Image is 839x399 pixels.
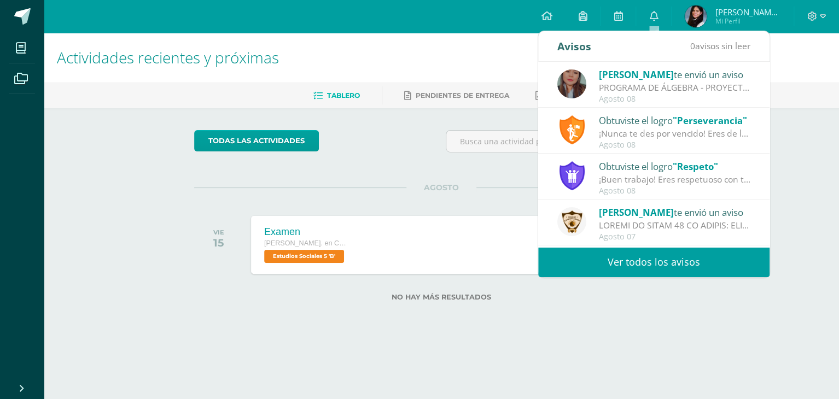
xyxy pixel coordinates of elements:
span: avisos sin leer [690,40,750,52]
a: Pendientes de entrega [404,87,509,104]
span: [PERSON_NAME] [599,206,674,219]
span: Tablero [327,91,360,99]
span: "Respeto" [673,160,718,173]
div: PROGRAMA DE ÁLGEBRA - PROYECTO 7: Buena tarde, se envían las hojas de trabajo del Proyecto 7 de Á... [599,81,751,94]
div: 15 [213,236,224,249]
div: Agosto 08 [599,140,751,150]
span: "Perseverancia" [673,114,747,127]
span: 0 [690,40,695,52]
span: [PERSON_NAME] [599,68,674,81]
a: Ver todos los avisos [538,247,770,277]
a: todas las Actividades [194,130,319,151]
div: ¡Nunca te des por vencido! Eres de las personas que nunca se rinde sin importar los obstáculos qu... [599,127,751,140]
div: Obtuviste el logro [599,113,751,127]
a: Entregadas [535,87,596,104]
div: te envió un aviso [599,67,751,81]
div: Examen [264,226,347,238]
input: Busca una actividad próxima aquí... [446,131,689,152]
span: AGOSTO [406,183,476,192]
span: Actividades recientes y próximas [57,47,279,68]
div: CLASES EN LÍNEA 14 DE AGOSTO: COLEGIO EL SAGRADO CORAZÓN. "AÑO DE LA LUZ Y ESPERANZA" Circular 20... [599,219,751,232]
img: 56a73a1a4f15c79f6dbfa4a08ea075c8.png [557,69,586,98]
span: [PERSON_NAME]. en Ciencias y Letras [264,239,346,247]
div: ¡Buen trabajo! Eres respetuoso con tus compañeros y autoridades, demuestras aprecio y reconocimie... [599,173,751,186]
span: Estudios Sociales 5 'B' [264,250,344,263]
span: Mi Perfil [715,16,780,26]
div: Agosto 07 [599,232,751,242]
div: Agosto 08 [599,95,751,104]
span: [PERSON_NAME] de los Angeles [715,7,780,17]
span: Pendientes de entrega [416,91,509,99]
div: Agosto 08 [599,186,751,196]
div: Obtuviste el logro [599,159,751,173]
div: Avisos [557,31,591,61]
a: Tablero [313,87,360,104]
label: No hay más resultados [194,293,689,301]
img: a46afb417ae587891c704af89211ce97.png [557,207,586,236]
div: VIE [213,228,224,236]
div: te envió un aviso [599,205,751,219]
img: 62dd456a4c999dad95d6d9c500f77ad2.png [685,5,707,27]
